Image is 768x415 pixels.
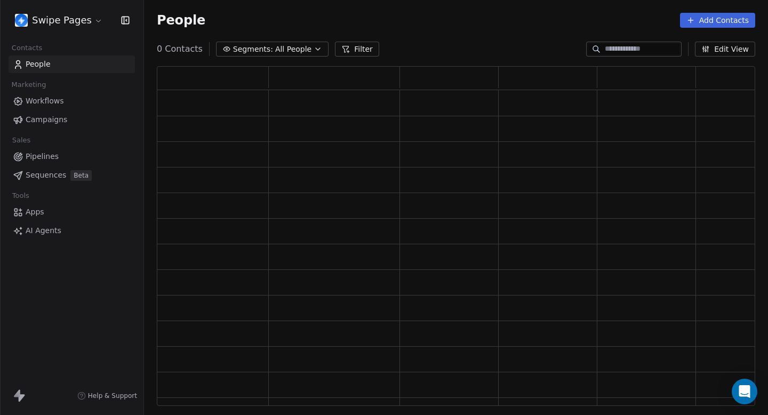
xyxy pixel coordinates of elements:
span: Sequences [26,170,66,181]
button: Filter [335,42,379,57]
div: Open Intercom Messenger [732,379,757,404]
span: Workflows [26,95,64,107]
span: Pipelines [26,151,59,162]
a: Apps [9,203,135,221]
a: AI Agents [9,222,135,240]
span: 0 Contacts [157,43,203,55]
span: AI Agents [26,225,61,236]
span: All People [275,44,311,55]
span: Swipe Pages [32,13,92,27]
a: People [9,55,135,73]
a: SequencesBeta [9,166,135,184]
span: Apps [26,206,44,218]
button: Add Contacts [680,13,755,28]
span: People [26,59,51,70]
span: Help & Support [88,392,137,400]
span: Contacts [7,40,47,56]
span: Campaigns [26,114,67,125]
button: Swipe Pages [13,11,105,29]
span: Segments: [233,44,273,55]
span: Tools [7,188,34,204]
span: Sales [7,132,35,148]
a: Campaigns [9,111,135,129]
a: Help & Support [77,392,137,400]
span: Beta [70,170,92,181]
span: People [157,12,205,28]
img: user_01J93QE9VH11XXZQZDP4TWZEES.jpg [15,14,28,27]
button: Edit View [695,42,755,57]
a: Workflows [9,92,135,110]
a: Pipelines [9,148,135,165]
span: Marketing [7,77,51,93]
